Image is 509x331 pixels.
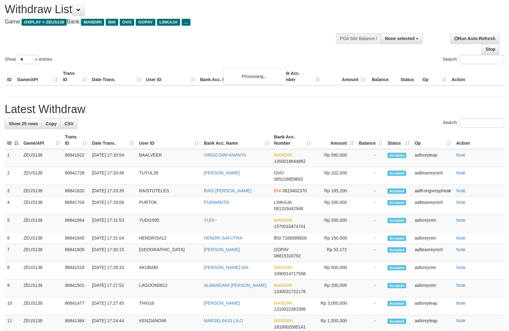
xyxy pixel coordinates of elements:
a: YUDI-- [204,218,217,223]
span: MANDIRI [274,218,293,223]
td: ZEUS138 [21,167,63,185]
span: Copy 081319442948 to clipboard [274,206,303,211]
td: 86841501 [63,280,90,297]
th: Status: activate to sort column ascending [385,131,412,149]
td: Rp 150,000 [313,232,356,244]
td: [DATE] 17:33:06 [89,197,136,215]
td: 86841728 [63,167,90,185]
td: 4 [5,197,21,215]
th: Amount [322,68,368,85]
span: Copy 08815316792 to clipboard [274,253,301,258]
span: Copy 1310022383386 to clipboard [274,307,306,312]
span: Accepted [388,189,406,194]
a: Note [456,153,466,158]
div: PGA Site Balance / [336,33,381,44]
td: ZEUS138 [21,280,63,297]
a: Note [456,188,466,193]
td: Rp 102,000 [313,167,356,185]
td: aafsreynim [412,232,454,244]
th: Action [449,68,504,85]
th: ID [5,68,15,85]
span: BSI [274,235,281,240]
span: Copy [46,121,57,126]
span: Copy 7186589828 to clipboard [282,235,307,240]
td: [DATE] 17:27:45 [89,297,136,315]
td: Rp 3,000,000 [313,297,356,315]
td: BAALVEER [137,149,201,167]
a: Note [456,283,466,288]
td: ZEUS138 [21,185,63,197]
th: Date Trans.: activate to sort column ascending [89,131,136,149]
span: MANDIRI [274,318,293,323]
td: Rp 185,200 [313,185,356,197]
th: Game/API [15,68,60,85]
span: OXPLAY > ZEUS138 [22,19,67,26]
th: Bank Acc. Number: activate to sort column ascending [272,131,313,149]
td: 86841622 [63,149,90,167]
span: Show 25 rows [9,121,38,126]
td: - [356,244,385,262]
span: Copy 1090014717508 to clipboard [274,271,306,276]
td: 86841664 [63,215,90,232]
span: Accepted [388,200,406,205]
td: [DATE] 17:33:48 [89,167,136,185]
span: Copy 1350018644862 to clipboard [274,159,306,164]
td: Rp 200,000 [313,280,356,297]
a: PURWANTO [204,200,229,205]
td: 86841518 [63,262,90,280]
td: aafsreyleap [412,297,454,315]
td: - [356,149,385,167]
td: Rp 590,000 [313,149,356,167]
th: Amount: activate to sort column ascending [313,131,356,149]
td: ZEUS138 [21,197,63,215]
td: 7 [5,244,21,262]
td: ZEUS138 [21,149,63,167]
td: 3 [5,185,21,197]
span: ... [182,19,190,26]
span: Accepted [388,301,406,306]
td: - [356,280,385,297]
td: - [356,185,385,197]
th: Bank Acc. Name [198,68,277,85]
h1: Latest Withdraw [5,103,504,116]
td: 5 [5,215,21,232]
a: [PERSON_NAME] SIH [204,265,248,270]
span: GOPAY [274,247,289,252]
span: OVO [120,19,134,26]
a: HENDRI SAFUTRA [204,235,242,240]
span: OVO [274,170,284,175]
a: CSV [60,118,78,129]
td: - [356,197,385,215]
span: Copy 085216859662 to clipboard [274,177,303,182]
span: Copy 1570010474741 to clipboard [274,224,306,229]
button: None selected [381,33,423,44]
td: HENDRISA12 [137,232,201,244]
td: AKUBABI [137,262,201,280]
div: Processing... [223,69,286,84]
td: [DATE] 17:33:54 [89,149,136,167]
td: 86841620 [63,185,90,197]
label: Search: [443,118,504,128]
th: Balance: activate to sort column ascending [356,131,385,149]
td: aafteasreynich [412,197,454,215]
span: Accepted [388,171,406,176]
span: CSV [64,121,74,126]
span: MANDIRI [274,301,293,306]
span: Accepted [388,265,406,271]
input: Search: [460,118,504,128]
a: Note [456,235,466,240]
a: Copy [42,118,61,129]
label: Show entries [5,55,52,64]
th: Status [398,68,420,85]
a: Stop [482,44,500,54]
span: MANDIRI [274,265,293,270]
td: [DATE] 17:28:33 [89,262,136,280]
span: MANDIRI [274,153,293,158]
span: Copy 0619402370 to clipboard [282,188,307,193]
th: Bank Acc. Number [277,68,322,85]
td: ZEUS138 [21,232,63,244]
a: MARSELINUS LILO [204,318,243,323]
a: VIRGO DWI ANANTA [204,153,246,158]
th: User ID [144,68,198,85]
span: Accepted [388,283,406,288]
